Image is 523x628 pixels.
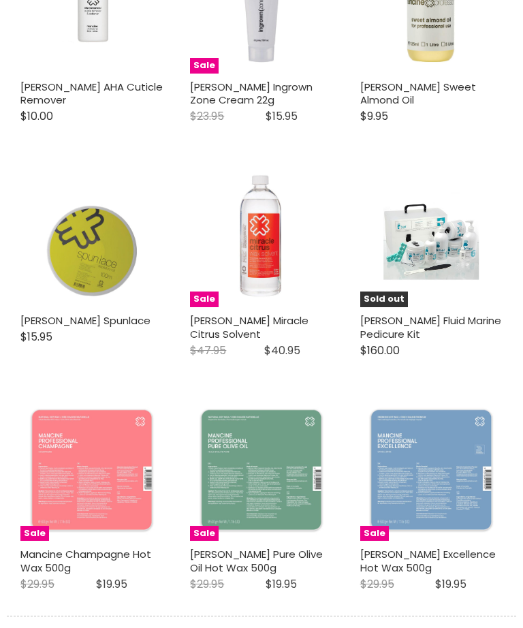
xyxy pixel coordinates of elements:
[360,547,496,575] a: [PERSON_NAME] Excellence Hot Wax 500g
[360,398,503,541] img: Mancine Excellence Hot Wax 500g
[20,165,163,307] a: Mancine Spunlace Mancine Spunlace
[360,80,476,108] a: [PERSON_NAME] Sweet Almond Oil
[190,398,332,541] a: Mancine Pure Olive Oil Hot Wax 500g Sale
[360,165,503,307] a: Mancine Fluid Marine Pedicure Kit Sold out
[20,398,163,541] img: Mancine Champagne Hot Wax 500g
[360,398,503,541] a: Mancine Excellence Hot Wax 500g Sale
[190,343,226,358] span: $47.95
[266,108,298,124] span: $15.95
[435,576,466,592] span: $19.95
[360,108,388,124] span: $9.95
[190,547,323,575] a: [PERSON_NAME] Pure Olive Oil Hot Wax 500g
[20,80,163,108] a: [PERSON_NAME] AHA Cuticle Remover
[20,165,163,307] img: Mancine Spunlace
[384,165,479,307] img: Mancine Fluid Marine Pedicure Kit
[190,58,219,74] span: Sale
[96,576,127,592] span: $19.95
[20,398,163,541] a: Mancine Champagne Hot Wax 500g Sale
[190,398,332,541] img: Mancine Pure Olive Oil Hot Wax 500g
[360,343,400,358] span: $160.00
[20,313,150,328] a: [PERSON_NAME] Spunlace
[20,108,53,124] span: $10.00
[190,526,219,541] span: Sale
[190,576,224,592] span: $29.95
[20,576,54,592] span: $29.95
[20,526,49,541] span: Sale
[190,292,219,307] span: Sale
[190,165,332,307] img: Mancine Miracle Citrus Solvent
[264,343,300,358] span: $40.95
[360,526,389,541] span: Sale
[20,329,52,345] span: $15.95
[266,576,297,592] span: $19.95
[20,547,151,575] a: Mancine Champagne Hot Wax 500g
[190,165,332,307] a: Mancine Miracle Citrus Solvent Sale
[190,313,308,341] a: [PERSON_NAME] Miracle Citrus Solvent
[190,108,224,124] span: $23.95
[190,80,313,108] a: [PERSON_NAME] Ingrown Zone Cream 22g
[360,313,501,341] a: [PERSON_NAME] Fluid Marine Pedicure Kit
[360,292,408,307] span: Sold out
[360,576,394,592] span: $29.95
